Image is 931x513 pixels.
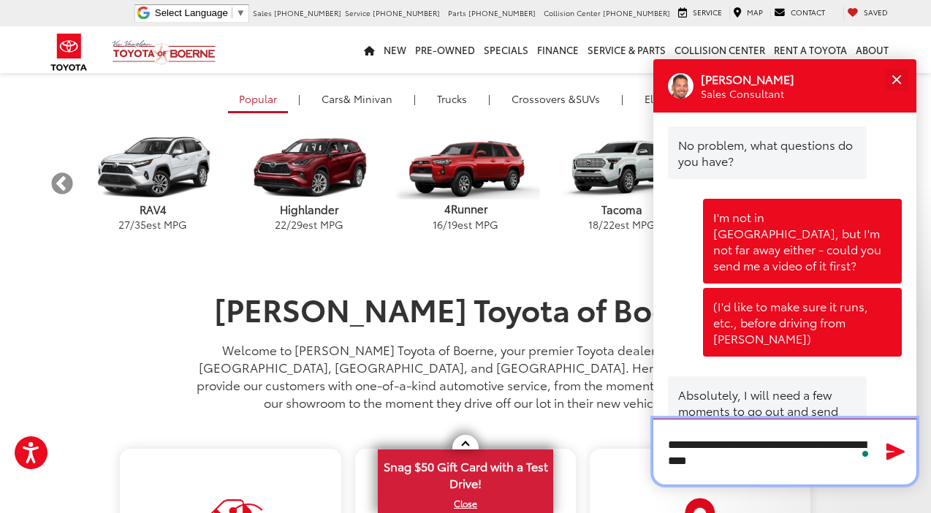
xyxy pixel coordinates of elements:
div: Operator Title [701,87,811,101]
a: Specials [479,26,533,73]
span: 16 [433,217,443,232]
p: RAV4 [75,202,231,217]
span: Contact [791,7,825,18]
a: New [379,26,411,73]
img: Toyota RAV4 [78,137,227,200]
a: Home [360,26,379,73]
div: (I'd like to make sure it runs, etc., before driving from [PERSON_NAME]) [703,288,902,357]
p: Highlander [231,202,387,217]
li: | [484,91,494,106]
span: 22 [275,217,286,232]
a: Electrified [634,86,704,111]
span: 18 [588,217,598,232]
a: Collision Center [670,26,769,73]
span: Saved [864,7,888,18]
aside: carousel [49,123,882,243]
img: Toyota 4Runner [391,137,539,199]
img: Vic Vaughan Toyota of Boerne [112,39,216,65]
img: Toyota Tacoma [547,137,696,200]
span: ▼ [236,7,246,18]
div: Absolutely, I will need a few moments to go out and send that over. How soon do you need this veh... [668,376,867,461]
p: Sales Consultant [701,87,794,101]
li: | [294,91,304,106]
span: 29 [291,217,303,232]
a: Trucks [426,86,478,111]
a: Popular [228,86,288,113]
a: Select Language​ [155,7,246,18]
p: / est MPG [544,217,700,232]
button: Send Message [880,437,911,467]
span: Service [345,7,370,18]
span: & Minivan [343,91,392,106]
p: / est MPG [387,217,544,232]
a: Service [674,7,726,20]
button: Previous [49,171,75,197]
a: Map [729,7,767,20]
span: 22 [603,217,615,232]
li: | [410,91,419,106]
span: Service [693,7,722,18]
p: Welcome to [PERSON_NAME] Toyota of Boerne, your premier Toyota dealer servicing [GEOGRAPHIC_DATA]... [191,341,740,411]
span: Crossovers & [512,91,576,106]
textarea: To enrich screen reader interactions, please activate Accessibility in Grammarly extension settings [653,419,916,484]
span: [PHONE_NUMBER] [468,7,536,18]
div: Operator Image [668,73,693,99]
span: [PHONE_NUMBER] [373,7,440,18]
span: Sales [253,7,272,18]
button: Close [881,64,912,95]
span: Collision Center [544,7,601,18]
p: 4Runner [387,201,544,216]
a: SUVs [501,86,611,111]
a: Cars [311,86,403,111]
img: Toyota [42,28,96,76]
span: 27 [118,217,130,232]
div: Operator Name [701,71,811,87]
h1: [PERSON_NAME] Toyota of Boerne [191,292,740,325]
p: / est MPG [75,217,231,232]
span: Snag $50 Gift Card with a Test Drive! [379,451,552,495]
a: Service & Parts: Opens in a new tab [583,26,670,73]
div: I'm not in [GEOGRAPHIC_DATA], but I'm not far away either - could you send me a video of it first? [703,199,902,284]
span: [PHONE_NUMBER] [603,7,670,18]
span: Parts [448,7,466,18]
div: No problem, what questions do you have? [668,126,867,179]
span: 19 [447,217,457,232]
a: About [851,26,893,73]
a: Contact [770,7,829,20]
a: Pre-Owned [411,26,479,73]
p: Tacoma [544,202,700,217]
p: / est MPG [231,217,387,232]
p: [PERSON_NAME] [701,71,794,87]
img: Toyota Highlander [235,137,383,200]
a: Rent a Toyota [769,26,851,73]
span: [PHONE_NUMBER] [274,7,341,18]
span: 35 [134,217,146,232]
li: | [617,91,627,106]
a: My Saved Vehicles [843,7,892,20]
span: Map [747,7,763,18]
span: Select Language [155,7,228,18]
a: Finance [533,26,583,73]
